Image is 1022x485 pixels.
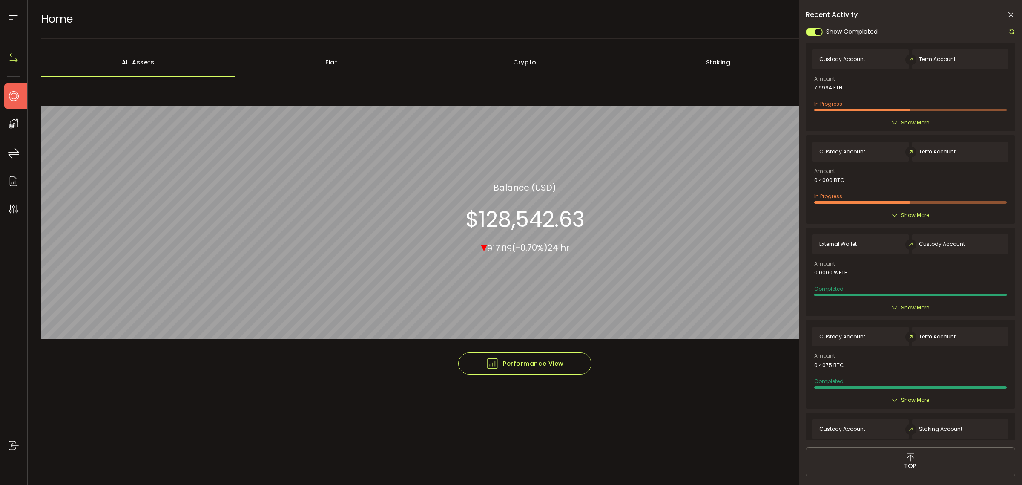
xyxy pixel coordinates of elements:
span: Term Account [919,149,956,155]
span: 0.4000 BTC [814,177,844,183]
section: Balance (USD) [494,181,556,193]
span: Custody Account [919,241,965,247]
div: All Assets [41,47,235,77]
span: Amount [814,76,835,81]
span: Show More [901,118,929,127]
span: Completed [814,285,844,292]
span: ▾ [481,237,487,256]
span: External Wallet [819,241,857,247]
span: In Progress [814,193,842,200]
span: TOP [904,462,916,471]
div: Crypto [428,47,621,77]
span: Show More [901,211,929,219]
span: Amount [814,261,835,266]
span: Recent Activity [806,12,858,18]
span: In Progress [814,100,842,107]
span: Term Account [919,334,956,340]
span: Custody Account [819,56,865,62]
button: Performance View [458,352,592,375]
span: Amount [814,353,835,358]
span: (-0.70%) [512,242,548,254]
span: 24 hr [548,242,569,254]
iframe: Chat Widget [979,444,1022,485]
span: 7.9994 ETH [814,85,842,91]
span: 917.09 [487,242,512,254]
img: N4P5cjLOiQAAAABJRU5ErkJggg== [7,51,20,64]
span: 0.0000 WETH [814,270,848,276]
span: Custody Account [819,426,865,432]
span: Show Completed [826,27,878,36]
span: Show More [901,396,929,404]
span: Custody Account [819,334,865,340]
div: Staking [622,47,815,77]
span: Completed [814,378,844,385]
span: 0.4075 BTC [814,362,844,368]
span: Show More [901,303,929,312]
span: Custody Account [819,149,865,155]
span: Amount [814,169,835,174]
div: Fiat [235,47,428,77]
section: $128,542.63 [465,206,585,232]
span: Term Account [919,56,956,62]
span: Staking Account [919,426,962,432]
span: Performance View [486,357,564,370]
span: Home [41,12,73,26]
